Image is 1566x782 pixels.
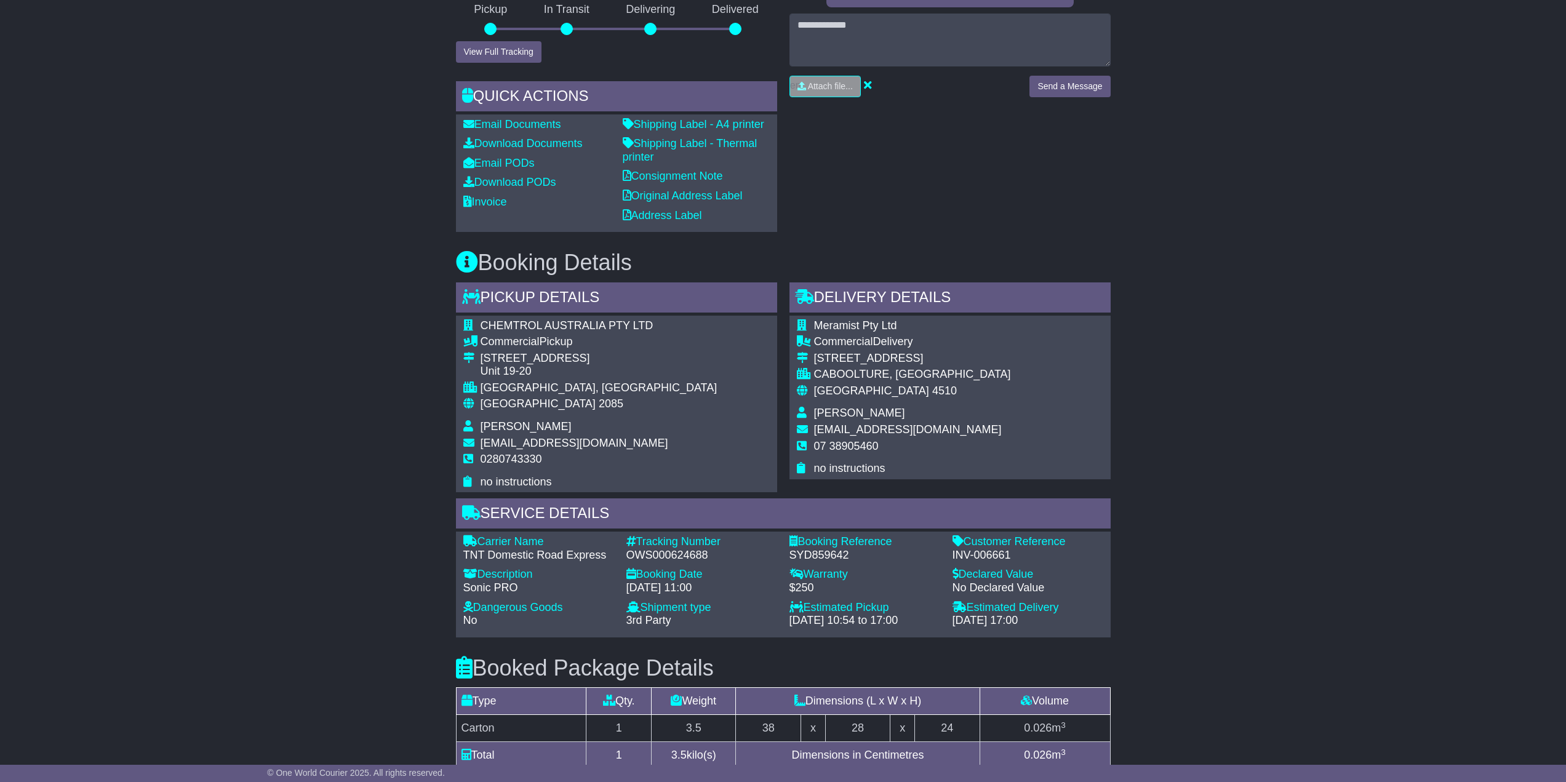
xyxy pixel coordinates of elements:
a: Download Documents [463,137,583,150]
td: Total [456,742,586,769]
div: No Declared Value [953,581,1103,595]
div: Booking Date [626,568,777,581]
div: SYD859642 [789,549,940,562]
a: Shipping Label - A4 printer [623,118,764,130]
div: Dangerous Goods [463,601,614,615]
td: m [980,742,1110,769]
span: Commercial [481,335,540,348]
span: no instructions [814,462,885,474]
td: Dimensions (L x W x H) [736,688,980,715]
td: 38 [736,715,801,742]
span: 0.026 [1024,722,1052,734]
a: Shipping Label - Thermal printer [623,137,757,163]
div: Declared Value [953,568,1103,581]
td: x [801,715,825,742]
a: Download PODs [463,176,556,188]
td: Dimensions in Centimetres [736,742,980,769]
div: Shipment type [626,601,777,615]
div: Booking Reference [789,535,940,549]
div: Tracking Number [626,535,777,549]
div: Estimated Pickup [789,601,940,615]
span: Meramist Pty Ltd [814,319,897,332]
span: 4510 [932,385,957,397]
div: CABOOLTURE, [GEOGRAPHIC_DATA] [814,368,1011,381]
span: 3rd Party [626,614,671,626]
div: OWS000624688 [626,549,777,562]
td: 24 [914,715,980,742]
div: [STREET_ADDRESS] [481,352,717,365]
div: Pickup Details [456,282,777,316]
button: View Full Tracking [456,41,541,63]
td: 3.5 [652,715,736,742]
span: 3.5 [671,749,687,761]
div: Service Details [456,498,1111,532]
span: [PERSON_NAME] [814,407,905,419]
div: Pickup [481,335,717,349]
td: 28 [825,715,890,742]
p: Delivered [693,3,777,17]
div: Unit 19-20 [481,365,717,378]
div: $250 [789,581,940,595]
sup: 3 [1061,748,1066,757]
div: [STREET_ADDRESS] [814,352,1011,365]
td: 1 [586,742,652,769]
a: Email PODs [463,157,535,169]
span: [EMAIL_ADDRESS][DOMAIN_NAME] [814,423,1002,436]
div: [DATE] 11:00 [626,581,777,595]
p: Pickup [456,3,526,17]
p: In Transit [525,3,608,17]
td: Carton [456,715,586,742]
div: [GEOGRAPHIC_DATA], [GEOGRAPHIC_DATA] [481,381,717,395]
h3: Booked Package Details [456,656,1111,680]
div: Warranty [789,568,940,581]
a: Original Address Label [623,190,743,202]
span: 0280743330 [481,453,542,465]
button: Send a Message [1029,76,1110,97]
span: 07 38905460 [814,440,879,452]
span: © One World Courier 2025. All rights reserved. [267,768,445,778]
p: Delivering [608,3,694,17]
div: Carrier Name [463,535,614,549]
div: Delivery Details [789,282,1111,316]
span: [GEOGRAPHIC_DATA] [814,385,929,397]
td: 1 [586,715,652,742]
a: Address Label [623,209,702,221]
td: Volume [980,688,1110,715]
td: Qty. [586,688,652,715]
td: kilo(s) [652,742,736,769]
td: Weight [652,688,736,715]
div: Customer Reference [953,535,1103,549]
div: Sonic PRO [463,581,614,595]
div: [DATE] 17:00 [953,614,1103,628]
span: [PERSON_NAME] [481,420,572,433]
div: Estimated Delivery [953,601,1103,615]
a: Invoice [463,196,507,208]
sup: 3 [1061,720,1066,730]
span: 0.026 [1024,749,1052,761]
span: [EMAIL_ADDRESS][DOMAIN_NAME] [481,437,668,449]
div: Quick Actions [456,81,777,114]
span: 2085 [599,397,623,410]
h3: Booking Details [456,250,1111,275]
a: Consignment Note [623,170,723,182]
span: No [463,614,477,626]
td: Type [456,688,586,715]
span: Commercial [814,335,873,348]
span: CHEMTROL AUSTRALIA PTY LTD [481,319,653,332]
span: no instructions [481,476,552,488]
div: Description [463,568,614,581]
td: m [980,715,1110,742]
span: [GEOGRAPHIC_DATA] [481,397,596,410]
div: Delivery [814,335,1011,349]
div: TNT Domestic Road Express [463,549,614,562]
div: INV-006661 [953,549,1103,562]
div: [DATE] 10:54 to 17:00 [789,614,940,628]
a: Email Documents [463,118,561,130]
td: x [890,715,914,742]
